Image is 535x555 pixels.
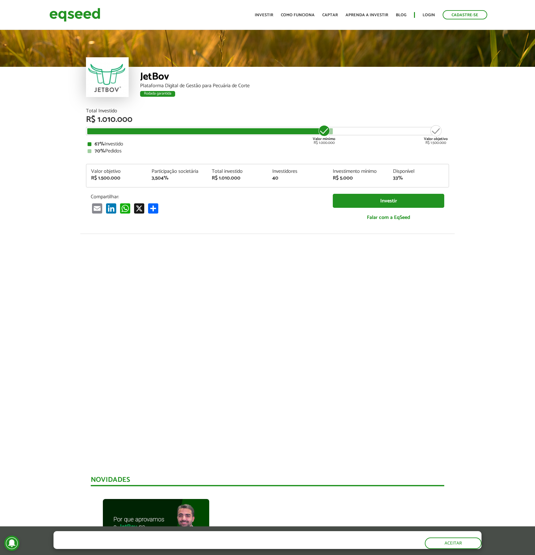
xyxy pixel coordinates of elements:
[140,91,175,97] div: Rodada garantida
[393,176,444,181] div: 33%
[212,169,263,174] div: Total investido
[322,13,338,17] a: Captar
[396,13,406,17] a: Blog
[91,176,142,181] div: R$ 1.500.000
[86,116,449,124] div: R$ 1.010.000
[152,169,203,174] div: Participação societária
[272,176,323,181] div: 40
[424,124,448,145] div: R$ 1.500.000
[88,142,447,147] div: Investido
[333,176,384,181] div: R$ 5.000
[91,203,103,214] a: Email
[119,203,132,214] a: WhatsApp
[133,203,146,214] a: X
[91,476,444,486] div: Novidades
[346,13,388,17] a: Aprenda a investir
[423,13,435,17] a: Login
[272,169,323,174] div: Investidores
[140,83,449,88] div: Plataforma Digital de Gestão para Pecuária de Corte
[95,140,104,148] strong: 67%
[152,176,203,181] div: 3,504%
[312,124,336,145] div: R$ 1.000.000
[91,194,323,200] p: Compartilhar:
[138,543,211,549] a: política de privacidade e de cookies
[86,109,449,114] div: Total Investido
[53,543,284,549] p: Ao clicar em "aceitar", você aceita nossa .
[140,72,449,83] div: JetBov
[147,203,160,214] a: Compartilhar
[255,13,273,17] a: Investir
[88,149,447,154] div: Pedidos
[333,169,384,174] div: Investimento mínimo
[49,6,100,23] img: EqSeed
[424,136,448,142] strong: Valor objetivo
[443,10,487,19] a: Cadastre-se
[53,531,284,541] h5: O site da EqSeed utiliza cookies para melhorar sua navegação.
[95,147,105,155] strong: 70%
[333,194,444,208] a: Investir
[212,176,263,181] div: R$ 1.010.000
[281,13,315,17] a: Como funciona
[333,211,444,224] a: Falar com a EqSeed
[393,169,444,174] div: Disponível
[313,136,335,142] strong: Valor mínimo
[91,169,142,174] div: Valor objetivo
[105,203,118,214] a: LinkedIn
[425,537,481,549] button: Aceitar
